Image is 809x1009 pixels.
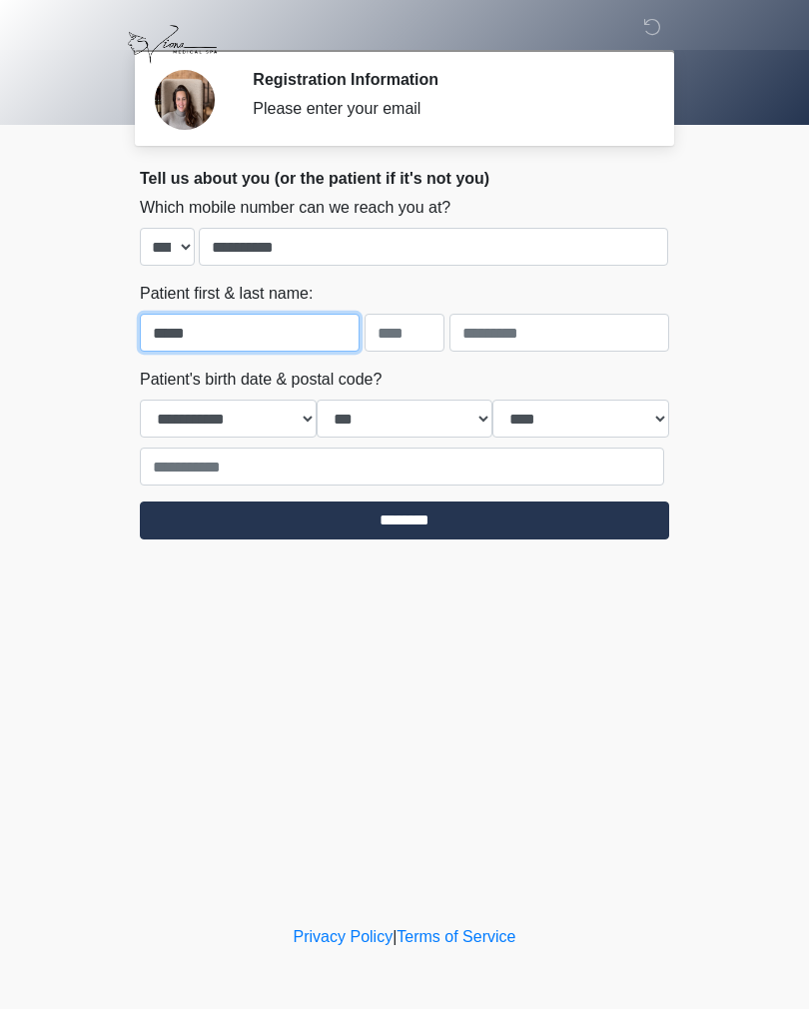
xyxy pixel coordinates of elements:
a: Terms of Service [397,928,515,945]
label: Patient's birth date & postal code? [140,368,382,392]
a: | [393,928,397,945]
label: Which mobile number can we reach you at? [140,196,450,220]
img: Agent Avatar [155,70,215,130]
label: Patient first & last name: [140,282,313,306]
div: Please enter your email [253,97,639,121]
a: Privacy Policy [294,928,394,945]
img: Viona Medical Spa Logo [120,15,225,74]
h2: Tell us about you (or the patient if it's not you) [140,169,669,188]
